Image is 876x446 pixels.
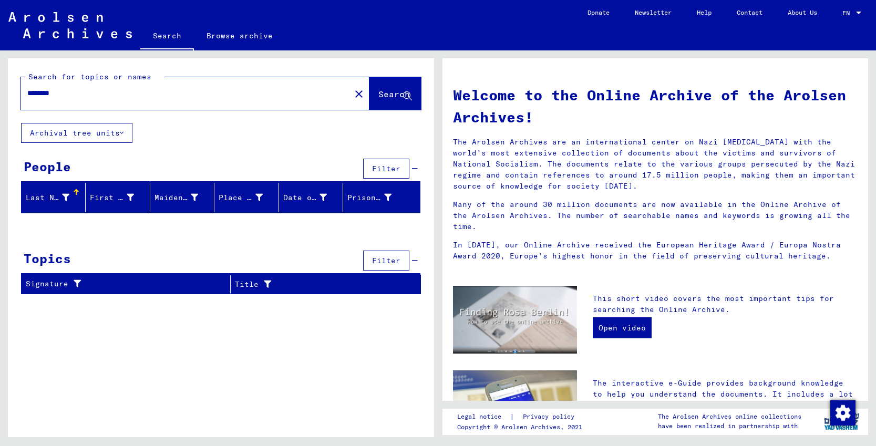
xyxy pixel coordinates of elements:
div: | [457,411,587,422]
img: video.jpg [453,286,578,354]
mat-header-cell: Place of Birth [214,183,279,212]
p: In [DATE], our Online Archive received the European Heritage Award / Europa Nostra Award 2020, Eu... [453,240,858,262]
div: Title [235,276,408,293]
div: Maiden Name [154,189,214,206]
div: First Name [90,189,149,206]
div: Place of Birth [219,192,262,203]
div: Topics [24,249,71,268]
p: The Arolsen Archives are an international center on Nazi [MEDICAL_DATA] with the world’s most ext... [453,137,858,192]
div: Prisoner # [347,189,407,206]
img: Change consent [830,400,856,426]
p: Copyright © Arolsen Archives, 2021 [457,422,587,432]
button: Filter [363,159,409,179]
div: Date of Birth [283,192,327,203]
div: Last Name [26,189,85,206]
mat-header-cell: First Name [86,183,150,212]
div: Prisoner # [347,192,391,203]
button: Filter [363,251,409,271]
p: This short video covers the most important tips for searching the Online Archive. [593,293,858,315]
mat-label: Search for topics or names [28,72,151,81]
a: Browse archive [194,23,285,48]
span: Filter [372,256,400,265]
a: Privacy policy [514,411,587,422]
mat-header-cell: Last Name [22,183,86,212]
div: Date of Birth [283,189,343,206]
div: People [24,157,71,176]
div: Last Name [26,192,69,203]
span: Filter [372,164,400,173]
a: Legal notice [457,411,510,422]
button: Search [369,77,421,110]
h1: Welcome to the Online Archive of the Arolsen Archives! [453,84,858,128]
p: have been realized in partnership with [658,421,801,431]
mat-header-cell: Maiden Name [150,183,214,212]
p: Many of the around 30 million documents are now available in the Online Archive of the Arolsen Ar... [453,199,858,232]
mat-icon: close [353,88,365,100]
button: Archival tree units [21,123,132,143]
div: Signature [26,276,230,293]
mat-header-cell: Date of Birth [279,183,343,212]
p: The Arolsen Archives online collections [658,412,801,421]
button: Clear [348,83,369,104]
img: yv_logo.png [822,408,861,434]
a: Search [140,23,194,50]
img: Arolsen_neg.svg [8,12,132,38]
span: EN [842,9,854,17]
div: Signature [26,278,217,289]
span: Search [378,89,410,99]
a: Open video [593,317,652,338]
div: Maiden Name [154,192,198,203]
div: First Name [90,192,133,203]
div: Title [235,279,395,290]
div: Place of Birth [219,189,278,206]
p: The interactive e-Guide provides background knowledge to help you understand the documents. It in... [593,378,858,422]
mat-header-cell: Prisoner # [343,183,419,212]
